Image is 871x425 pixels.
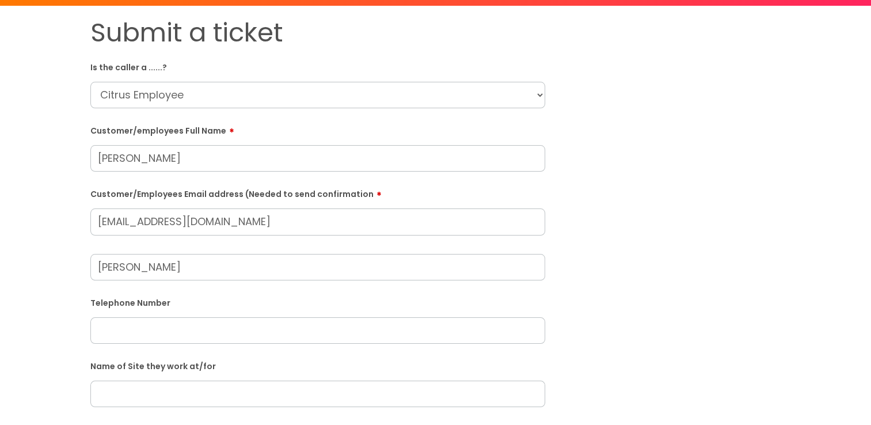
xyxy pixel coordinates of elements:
[90,254,545,280] input: Your Name
[90,359,545,371] label: Name of Site they work at/for
[90,208,545,235] input: Email
[90,60,545,73] label: Is the caller a ......?
[90,17,545,48] h1: Submit a ticket
[90,185,545,199] label: Customer/Employees Email address (Needed to send confirmation
[90,296,545,308] label: Telephone Number
[90,122,545,136] label: Customer/employees Full Name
